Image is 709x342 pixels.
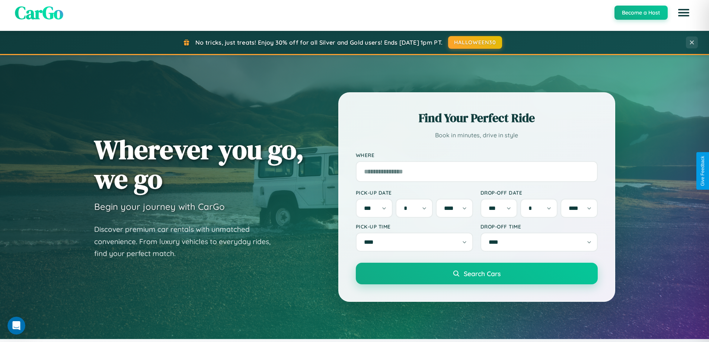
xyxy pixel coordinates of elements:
[195,39,443,46] span: No tricks, just treats! Enjoy 30% off for all Silver and Gold users! Ends [DATE] 1pm PT.
[7,317,25,335] iframe: Intercom live chat
[480,189,598,196] label: Drop-off Date
[464,269,501,278] span: Search Cars
[94,223,280,260] p: Discover premium car rentals with unmatched convenience. From luxury vehicles to everyday rides, ...
[15,0,63,25] span: CarGo
[700,156,705,186] div: Give Feedback
[356,152,598,158] label: Where
[356,130,598,141] p: Book in minutes, drive in style
[448,36,502,49] button: HALLOWEEN30
[356,110,598,126] h2: Find Your Perfect Ride
[614,6,668,20] button: Become a Host
[480,223,598,230] label: Drop-off Time
[673,2,694,23] button: Open menu
[94,201,225,212] h3: Begin your journey with CarGo
[356,263,598,284] button: Search Cars
[356,223,473,230] label: Pick-up Time
[356,189,473,196] label: Pick-up Date
[94,135,304,194] h1: Wherever you go, we go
